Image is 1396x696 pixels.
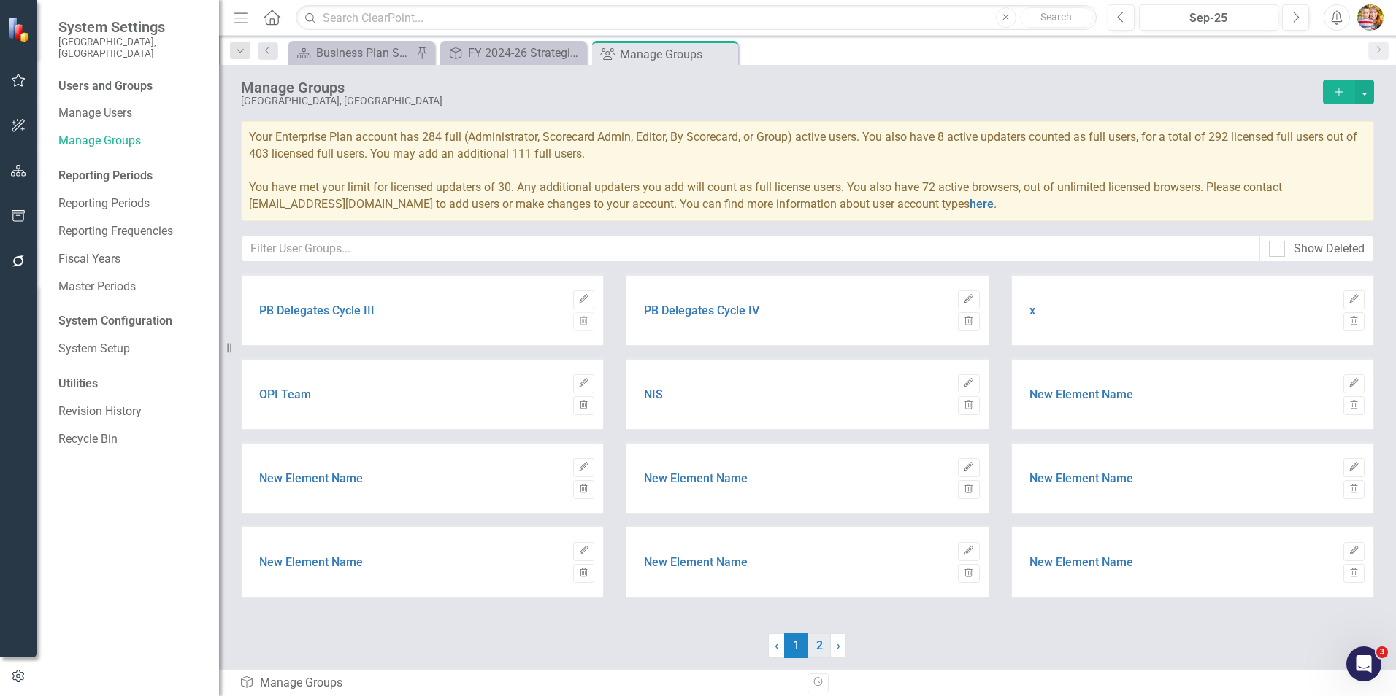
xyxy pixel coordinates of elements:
a: OPI Team [259,388,311,401]
a: Manage Users [58,105,204,122]
span: 1 [784,633,808,658]
span: Search [1040,11,1072,23]
div: Manage Groups [620,45,735,63]
img: Shari Metcalfe [1357,4,1384,31]
div: Business Plan Status Update [316,44,413,62]
input: Search ClearPoint... [296,5,1097,31]
a: New Element Name [259,556,363,569]
a: Business Plan Status Update [292,44,413,62]
a: Manage Groups [58,133,204,150]
div: Reporting Periods [58,168,204,185]
a: New Element Name [1029,556,1133,569]
a: NIS [644,388,663,401]
div: Manage Groups [239,675,797,692]
div: Show Deleted [1294,241,1365,258]
a: here [970,197,994,211]
a: New Element Name [259,472,363,485]
span: 3 [1376,646,1388,658]
div: Sep-25 [1144,9,1273,27]
div: Manage Groups [241,80,1316,96]
a: New Element Name [1029,388,1133,401]
a: PB Delegates Cycle III [259,304,375,317]
a: Reporting Periods [58,196,204,212]
a: New Element Name [644,556,748,569]
span: System Settings [58,18,204,36]
div: FY 2024-26 Strategic Plan [468,44,583,62]
iframe: Intercom live chat [1346,646,1381,681]
a: Recycle Bin [58,431,204,448]
img: ClearPoint Strategy [7,16,34,42]
div: Utilities [58,376,204,393]
a: System Setup [58,341,204,357]
a: x [1029,304,1035,317]
div: System Configuration [58,313,204,330]
div: Users and Groups [58,78,204,95]
span: ‹ [775,638,778,652]
a: New Element Name [644,472,748,485]
a: Master Periods [58,279,204,295]
input: Filter User Groups... [241,236,1260,263]
div: [GEOGRAPHIC_DATA], [GEOGRAPHIC_DATA] [241,96,1316,107]
a: 2 [808,633,831,658]
a: New Element Name [1029,472,1133,485]
button: Sep-25 [1139,4,1278,31]
span: › [837,638,840,652]
a: PB Delegates Cycle IV [644,304,759,317]
button: Search [1020,7,1093,28]
a: Fiscal Years [58,251,204,268]
a: FY 2024-26 Strategic Plan [444,44,583,62]
span: Your Enterprise Plan account has 284 full (Administrator, Scorecard Admin, Editor, By Scorecard, ... [249,130,1357,210]
small: [GEOGRAPHIC_DATA], [GEOGRAPHIC_DATA] [58,36,204,60]
a: Revision History [58,403,204,420]
a: Reporting Frequencies [58,223,204,240]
